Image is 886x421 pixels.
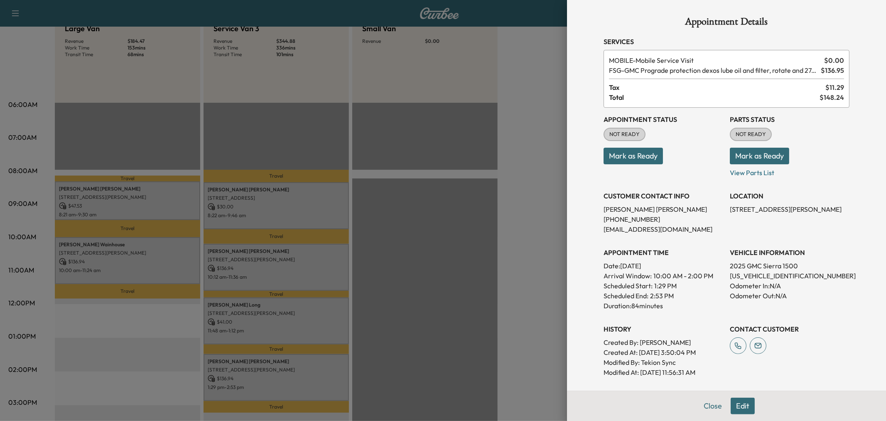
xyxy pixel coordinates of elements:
h3: CONTACT CUSTOMER [730,324,849,334]
span: $ 0.00 [824,55,844,65]
p: Odometer In: N/A [730,281,849,291]
button: Close [698,398,727,414]
p: Scheduled Start: [604,281,653,291]
span: NOT READY [604,130,645,139]
h3: VEHICLE INFORMATION [730,248,849,258]
p: Date: [DATE] [604,261,723,271]
p: Modified At : [DATE] 11:56:31 AM [604,367,723,377]
span: NOT READY [731,130,771,139]
p: [EMAIL_ADDRESS][DOMAIN_NAME] [604,224,723,234]
h3: CUSTOMER CONTACT INFO [604,191,723,201]
p: View Parts List [730,164,849,178]
h3: APPOINTMENT TIME [604,248,723,258]
h3: Appointment Status [604,114,723,124]
span: 10:00 AM - 2:00 PM [653,271,713,281]
p: Created By : [PERSON_NAME] [604,337,723,347]
span: Total [609,92,820,102]
span: Tax [609,82,825,92]
span: $ 11.29 [825,82,844,92]
p: [STREET_ADDRESS][PERSON_NAME] [730,204,849,214]
button: Edit [731,398,755,414]
span: $ 148.24 [820,92,844,102]
p: Scheduled End: [604,291,648,301]
p: Arrival Window: [604,271,723,281]
p: 2:53 PM [650,291,674,301]
p: Odometer Out: N/A [730,291,849,301]
p: Modified By : Tekion Sync [604,357,723,367]
p: [US_VEHICLE_IDENTIFICATION_NUMBER] [730,271,849,281]
span: Mobile Service Visit [609,55,821,65]
p: 2025 GMC Sierra 1500 [730,261,849,271]
span: GMC Prograde protection dexos lube oil and filter, rotate and 27-point inspection. [609,65,817,75]
span: $ 136.95 [821,65,844,75]
p: [PHONE_NUMBER] [604,214,723,224]
button: Mark as Ready [730,148,789,164]
p: [PERSON_NAME] [PERSON_NAME] [604,204,723,214]
h3: Services [604,37,849,47]
h1: Appointment Details [604,17,849,30]
h3: Parts Status [730,114,849,124]
h3: LOCATION [730,191,849,201]
button: Mark as Ready [604,148,663,164]
p: Duration: 84 minutes [604,301,723,311]
p: Created At : [DATE] 3:50:04 PM [604,347,723,357]
p: 1:29 PM [654,281,677,291]
h3: History [604,324,723,334]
